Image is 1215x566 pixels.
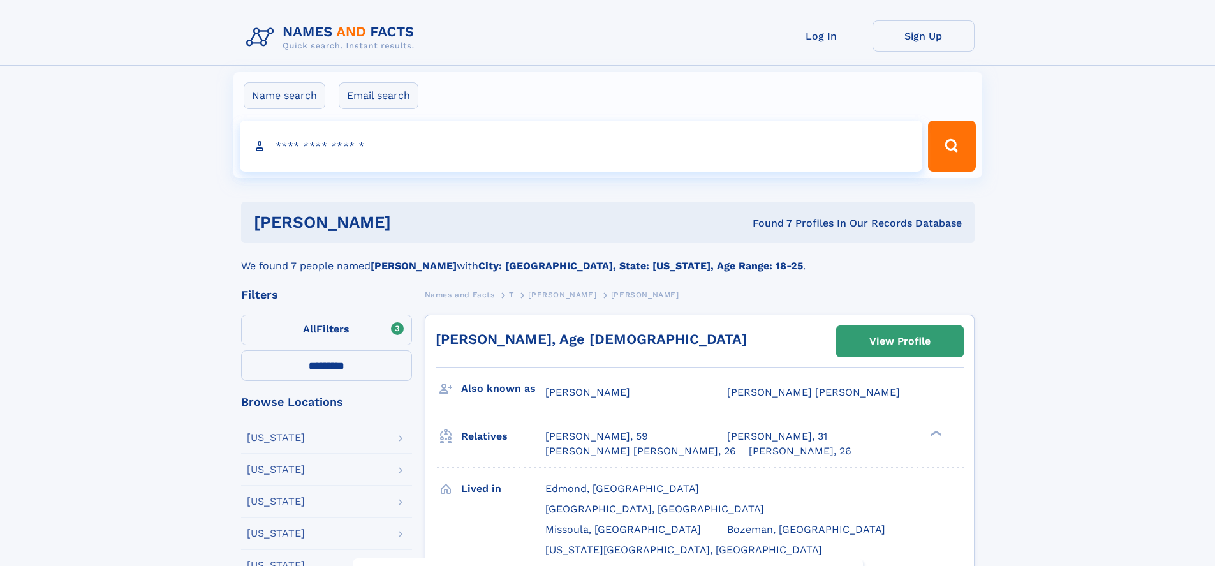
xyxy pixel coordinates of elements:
span: [PERSON_NAME] [528,290,596,299]
div: ❯ [927,429,943,438]
h1: [PERSON_NAME] [254,214,572,230]
span: [PERSON_NAME] [PERSON_NAME] [727,386,900,398]
span: Edmond, [GEOGRAPHIC_DATA] [545,482,699,495]
a: [PERSON_NAME], 59 [545,429,648,443]
div: [US_STATE] [247,528,305,539]
a: [PERSON_NAME], Age [DEMOGRAPHIC_DATA] [436,331,747,347]
div: We found 7 people named with . [241,243,975,274]
label: Email search [339,82,418,109]
input: search input [240,121,923,172]
img: Logo Names and Facts [241,20,425,55]
div: [US_STATE] [247,433,305,443]
span: [US_STATE][GEOGRAPHIC_DATA], [GEOGRAPHIC_DATA] [545,544,822,556]
h3: Relatives [461,426,545,447]
span: T [509,290,514,299]
a: [PERSON_NAME], 26 [749,444,851,458]
span: [GEOGRAPHIC_DATA], [GEOGRAPHIC_DATA] [545,503,764,515]
div: Found 7 Profiles In Our Records Database [571,216,962,230]
span: [PERSON_NAME] [545,386,630,398]
b: [PERSON_NAME] [371,260,457,272]
div: Browse Locations [241,396,412,408]
span: Bozeman, [GEOGRAPHIC_DATA] [727,523,885,535]
a: Log In [770,20,873,52]
div: [US_STATE] [247,465,305,475]
a: Names and Facts [425,287,495,302]
div: [US_STATE] [247,496,305,507]
label: Name search [244,82,325,109]
a: [PERSON_NAME] [528,287,596,302]
button: Search Button [928,121,975,172]
div: Filters [241,289,412,301]
a: View Profile [837,326,963,357]
span: [PERSON_NAME] [611,290,679,299]
h3: Lived in [461,478,545,500]
div: View Profile [869,327,931,356]
h3: Also known as [461,378,545,399]
a: Sign Up [873,20,975,52]
a: [PERSON_NAME] [PERSON_NAME], 26 [545,444,736,458]
span: Missoula, [GEOGRAPHIC_DATA] [545,523,701,535]
b: City: [GEOGRAPHIC_DATA], State: [US_STATE], Age Range: 18-25 [478,260,803,272]
span: All [303,323,316,335]
a: [PERSON_NAME], 31 [727,429,827,443]
label: Filters [241,315,412,345]
a: T [509,287,514,302]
